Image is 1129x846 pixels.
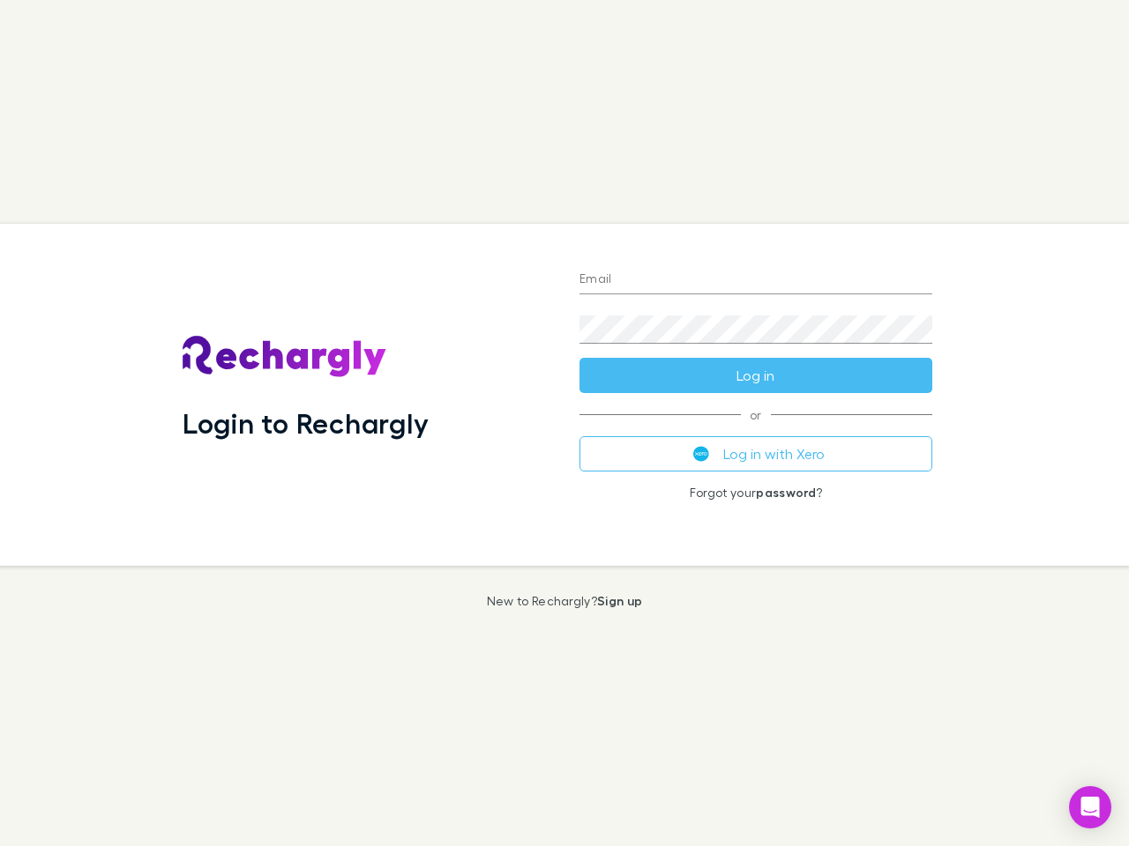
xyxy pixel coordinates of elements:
p: Forgot your ? [579,486,932,500]
a: Sign up [597,593,642,608]
span: or [579,414,932,415]
img: Xero's logo [693,446,709,462]
p: New to Rechargly? [487,594,643,608]
button: Log in with Xero [579,436,932,471]
img: Rechargly's Logo [183,336,387,378]
div: Open Intercom Messenger [1069,786,1111,828]
a: password [756,485,816,500]
button: Log in [579,358,932,393]
h1: Login to Rechargly [183,406,429,440]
